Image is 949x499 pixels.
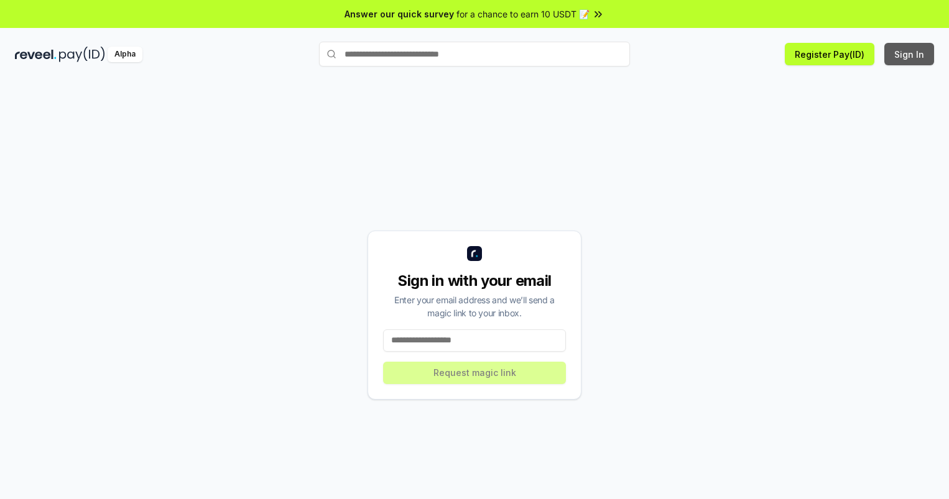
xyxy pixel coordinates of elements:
[383,293,566,319] div: Enter your email address and we’ll send a magic link to your inbox.
[15,47,57,62] img: reveel_dark
[467,246,482,261] img: logo_small
[884,43,934,65] button: Sign In
[785,43,874,65] button: Register Pay(ID)
[456,7,590,21] span: for a chance to earn 10 USDT 📝
[383,271,566,291] div: Sign in with your email
[59,47,105,62] img: pay_id
[345,7,454,21] span: Answer our quick survey
[108,47,142,62] div: Alpha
